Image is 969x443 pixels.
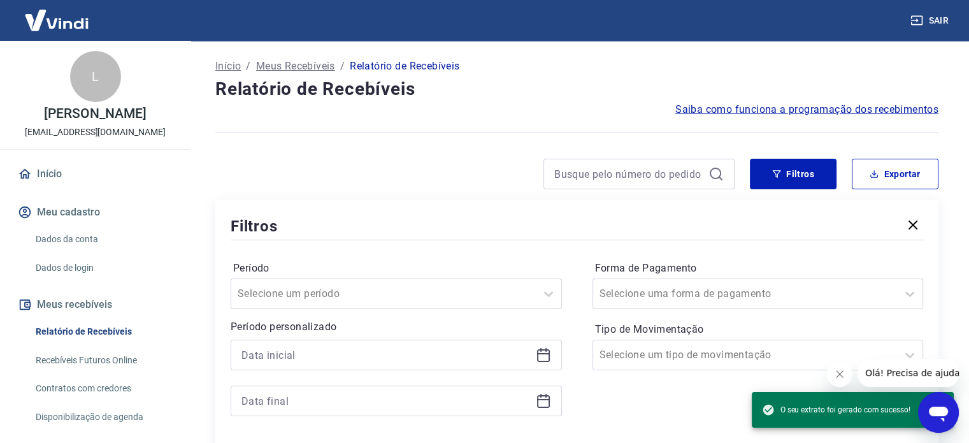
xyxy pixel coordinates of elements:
a: Saiba como funciona a programação dos recebimentos [675,102,938,117]
button: Meu cadastro [15,198,175,226]
a: Relatório de Recebíveis [31,319,175,345]
a: Disponibilização de agenda [31,404,175,430]
button: Exportar [852,159,938,189]
a: Dados de login [31,255,175,281]
iframe: Fechar mensagem [827,361,852,387]
label: Tipo de Movimentação [595,322,921,337]
input: Data inicial [241,345,531,365]
iframe: Mensagem da empresa [858,359,959,387]
p: Relatório de Recebíveis [350,59,459,74]
span: Olá! Precisa de ajuda? [8,9,107,19]
input: Busque pelo número do pedido [554,164,703,184]
div: L [70,51,121,102]
p: Período personalizado [231,319,562,335]
a: Início [215,59,241,74]
button: Meus recebíveis [15,291,175,319]
input: Data final [241,391,531,410]
p: [EMAIL_ADDRESS][DOMAIN_NAME] [25,126,166,139]
a: Recebíveis Futuros Online [31,347,175,374]
label: Forma de Pagamento [595,261,921,276]
button: Sair [908,9,954,33]
h4: Relatório de Recebíveis [215,76,938,102]
h5: Filtros [231,216,278,236]
span: O seu extrato foi gerado com sucesso! [762,403,910,416]
iframe: Botão para abrir a janela de mensagens [918,392,959,433]
p: / [340,59,345,74]
a: Contratos com credores [31,375,175,402]
a: Meus Recebíveis [256,59,335,74]
img: Vindi [15,1,98,40]
button: Filtros [750,159,836,189]
p: / [246,59,250,74]
a: Início [15,160,175,188]
p: [PERSON_NAME] [44,107,146,120]
a: Dados da conta [31,226,175,252]
label: Período [233,261,559,276]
